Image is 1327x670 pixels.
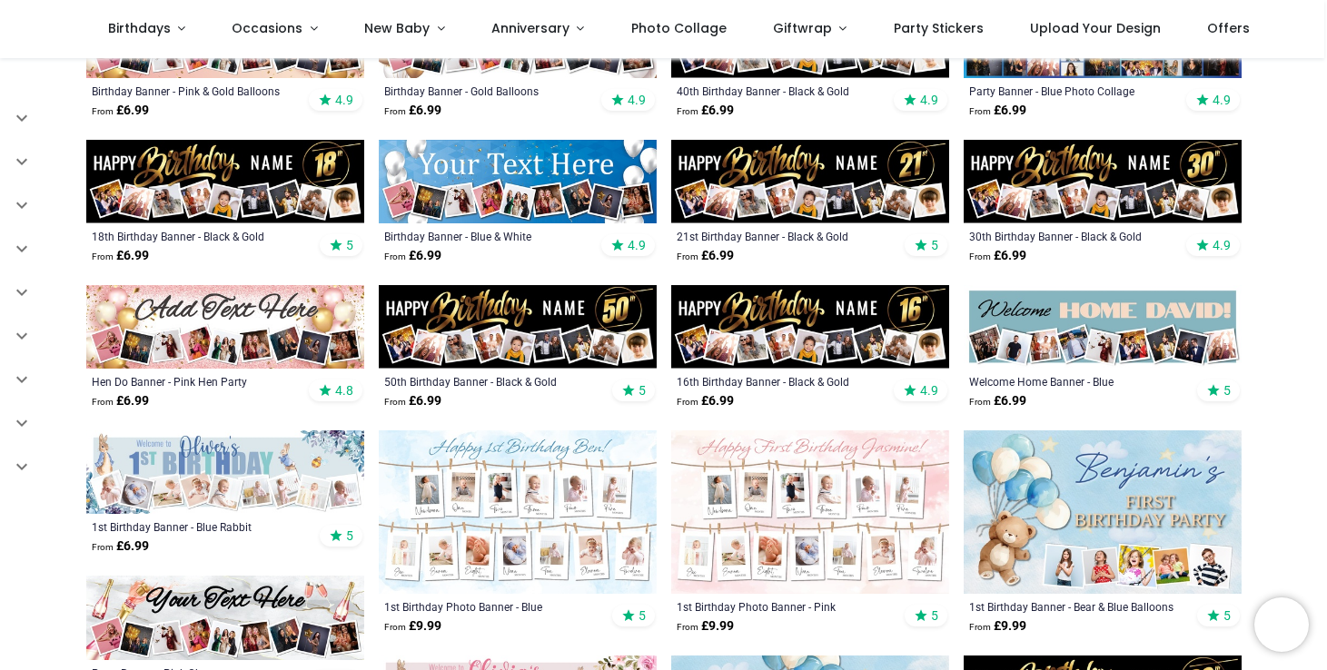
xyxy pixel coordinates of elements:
strong: £ 9.99 [677,617,734,636]
span: From [677,251,698,261]
a: 16th Birthday Banner - Black & Gold [677,374,890,389]
a: 30th Birthday Banner - Black & Gold [969,229,1183,243]
strong: £ 6.99 [384,392,441,410]
span: 4.9 [628,237,646,253]
a: 50th Birthday Banner - Black & Gold [384,374,598,389]
strong: £ 6.99 [384,102,441,120]
span: From [969,106,991,116]
span: 4.9 [1213,92,1231,108]
a: 18th Birthday Banner - Black & Gold [92,229,305,243]
img: Personalised Happy 50th Birthday Banner - Black & Gold - Custom Name & 9 Photo Upload [379,285,657,369]
span: From [969,397,991,407]
span: From [92,542,114,552]
span: From [677,106,698,116]
span: From [92,397,114,407]
span: 4.8 [335,382,353,399]
a: Welcome Home Banner - Blue [969,374,1183,389]
span: 5 [1223,607,1231,624]
span: 4.9 [920,382,938,399]
span: From [92,251,114,261]
strong: £ 9.99 [384,617,441,636]
strong: £ 6.99 [92,247,149,265]
a: 1st Birthday Banner - Bear & Blue Balloons [969,599,1183,614]
span: Offers [1207,19,1250,37]
strong: £ 6.99 [92,392,149,410]
img: Personalised Happy Birthday Banner - Blue & White - 9 Photo Upload [379,140,657,223]
img: Personalised 1st Birthday Photo Banner - Pink - Custom Text & Photos [671,430,949,594]
strong: £ 6.99 [92,537,149,556]
div: 21st Birthday Banner - Black & Gold [677,229,890,243]
img: Personalised 1st Birthday Backdrop Banner - Bear & Blue Balloons - Custom Text & 4 Photos [964,430,1242,594]
strong: £ 6.99 [969,102,1026,120]
img: Personalised 1st Birthday Photo Banner - Blue - Custom Text [379,430,657,594]
span: From [384,622,406,632]
span: From [969,622,991,632]
strong: £ 6.99 [384,247,441,265]
strong: £ 6.99 [677,392,734,410]
span: 5 [639,607,646,624]
a: 1st Birthday Banner - Blue Rabbit [92,519,305,534]
img: Personalised Happy 18th Birthday Banner - Black & Gold - Custom Name & 9 Photo Upload [86,140,364,223]
strong: £ 6.99 [969,392,1026,410]
strong: £ 6.99 [677,247,734,265]
strong: £ 6.99 [677,102,734,120]
span: 4.9 [920,92,938,108]
span: Occasions [232,19,302,37]
img: Personalised Hen Do Banner - Pink Hen Party - 9 Photo Upload [86,285,364,369]
a: Birthday Banner - Gold Balloons [384,84,598,98]
a: Hen Do Banner - Pink Hen Party [92,374,305,389]
a: 1st Birthday Photo Banner - Blue [384,599,598,614]
img: Personalised Happy 30th Birthday Banner - Black & Gold - Custom Name & 9 Photo Upload [964,140,1242,223]
span: 5 [639,382,646,399]
img: Personalised Welcome Home Banner - Blue - 9 Photo Upload [964,285,1242,369]
img: Personalised Happy 16th Birthday Banner - Black & Gold - Custom Name & 9 Photo Upload [671,285,949,369]
span: From [384,397,406,407]
span: 4.9 [1213,237,1231,253]
span: 4.9 [335,92,353,108]
img: Personalised Party Banner - Pink Champagne - 9 Photo Upload & Custom Text [86,576,364,659]
span: Photo Collage [631,19,727,37]
span: From [384,106,406,116]
span: From [384,251,406,261]
strong: £ 6.99 [92,102,149,120]
span: Giftwrap [773,19,832,37]
a: 1st Birthday Photo Banner - Pink [677,599,890,614]
span: 5 [931,607,938,624]
span: From [92,106,114,116]
span: New Baby [364,19,430,37]
span: From [677,622,698,632]
strong: £ 9.99 [969,617,1026,636]
span: Anniversary [491,19,569,37]
span: Birthdays [108,19,171,37]
span: 5 [1223,382,1231,399]
span: From [969,251,991,261]
img: Personalised Happy 21st Birthday Banner - Black & Gold - Custom Name & 9 Photo Upload [671,140,949,223]
a: Birthday Banner - Blue & White [384,229,598,243]
span: 4.9 [628,92,646,108]
span: 5 [346,527,353,544]
span: Upload Your Design [1030,19,1161,37]
span: 5 [931,237,938,253]
span: 5 [346,237,353,253]
img: Personalised Happy 1st Birthday Banner - Blue Rabbit - Custom Name & 9 Photo Upload [86,430,364,514]
span: From [677,397,698,407]
a: Birthday Banner - Pink & Gold Balloons [92,84,305,98]
a: 40th Birthday Banner - Black & Gold [677,84,890,98]
a: Party Banner - Blue Photo Collage [969,84,1183,98]
span: Party Stickers [894,19,984,37]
